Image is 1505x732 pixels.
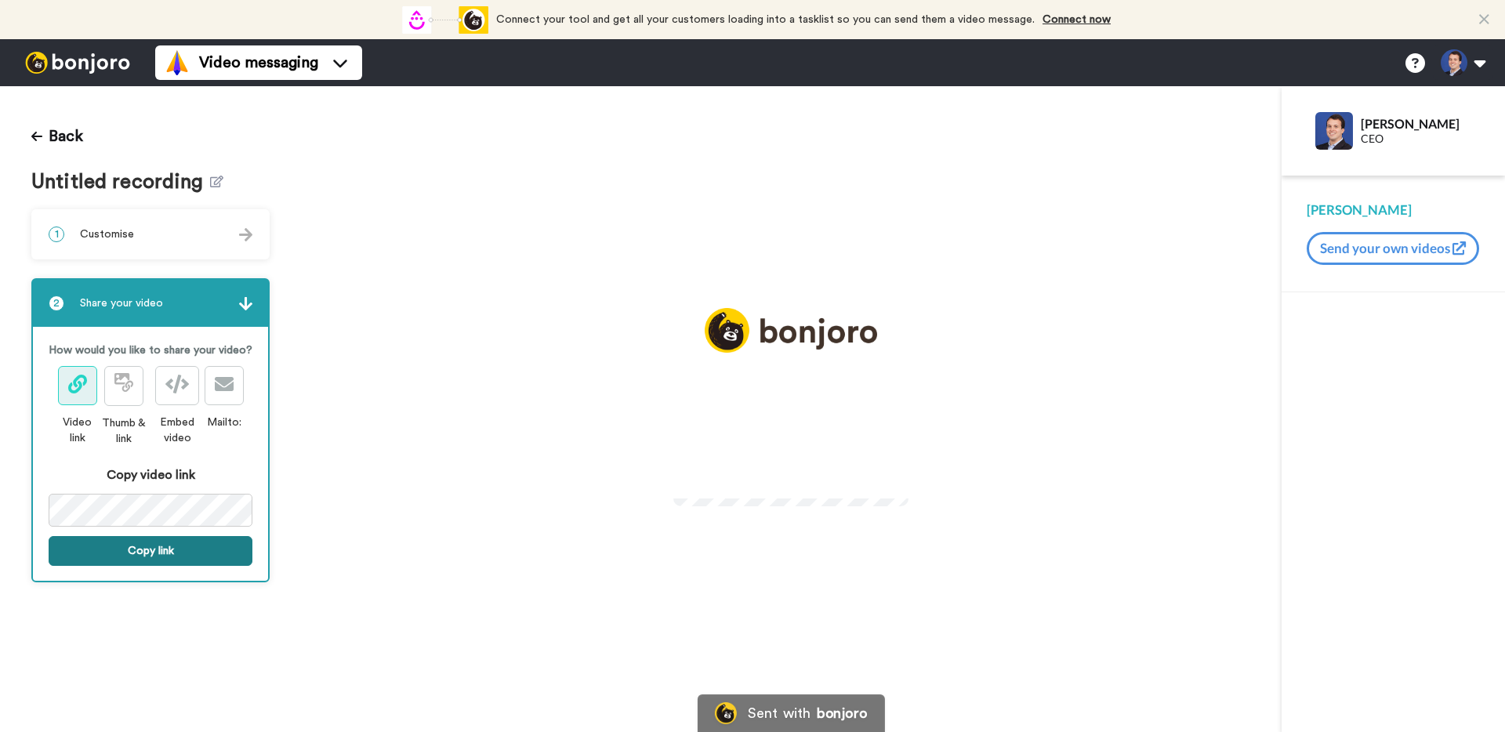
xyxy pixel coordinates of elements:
[1043,14,1111,25] a: Connect now
[199,52,318,74] span: Video messaging
[205,415,244,430] div: Mailto:
[165,50,190,75] img: vm-color.svg
[239,297,252,310] img: arrow.svg
[1307,201,1480,219] div: [PERSON_NAME]
[1315,112,1353,150] img: Profile Image
[402,6,488,34] div: animation
[150,415,205,446] div: Embed video
[57,415,98,446] div: Video link
[31,118,83,155] button: Back
[19,52,136,74] img: bj-logo-header-white.svg
[80,295,163,311] span: Share your video
[1307,232,1479,265] button: Send your own videos
[49,226,64,242] span: 1
[879,469,894,484] img: Full screen
[715,702,737,724] img: Bonjoro Logo
[748,706,811,720] div: Sent with
[239,228,252,241] img: arrow.svg
[49,536,252,566] button: Copy link
[31,209,270,259] div: 1Customise
[31,171,210,194] span: Untitled recording
[705,308,877,353] img: logo_full.png
[698,694,884,732] a: Bonjoro LogoSent withbonjoro
[1361,132,1479,146] div: CEO
[49,295,64,311] span: 2
[817,706,867,720] div: bonjoro
[49,342,252,358] p: How would you like to share your video?
[49,466,252,484] div: Copy video link
[80,226,134,242] span: Customise
[1361,116,1479,131] div: [PERSON_NAME]
[97,415,150,447] div: Thumb & link
[496,14,1035,25] span: Connect your tool and get all your customers loading into a tasklist so you can send them a video...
